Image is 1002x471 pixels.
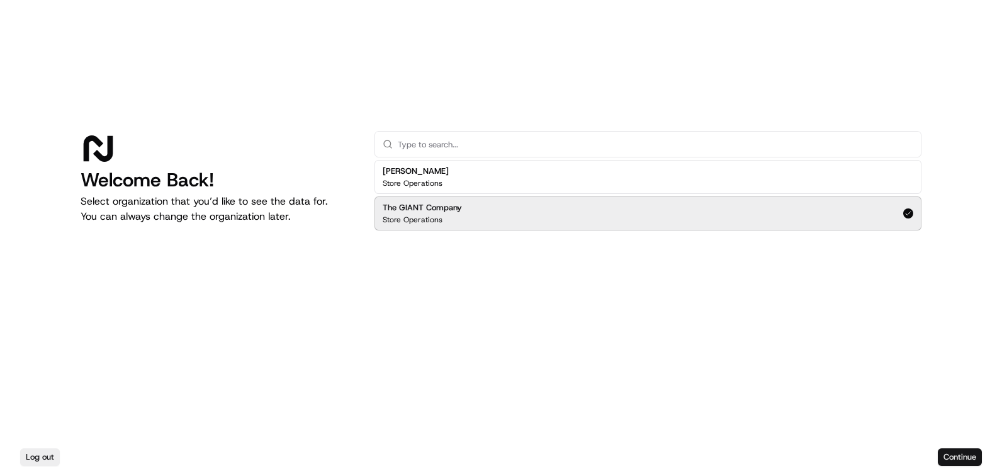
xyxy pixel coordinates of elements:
p: Store Operations [383,178,442,188]
h2: [PERSON_NAME] [383,166,449,177]
h2: The GIANT Company [383,202,462,213]
p: Store Operations [383,215,442,225]
input: Type to search... [398,132,913,157]
button: Log out [20,448,60,466]
h1: Welcome Back! [81,169,354,191]
div: Suggestions [374,157,921,233]
p: Select organization that you’d like to see the data for. You can always change the organization l... [81,194,354,224]
button: Continue [938,448,982,466]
